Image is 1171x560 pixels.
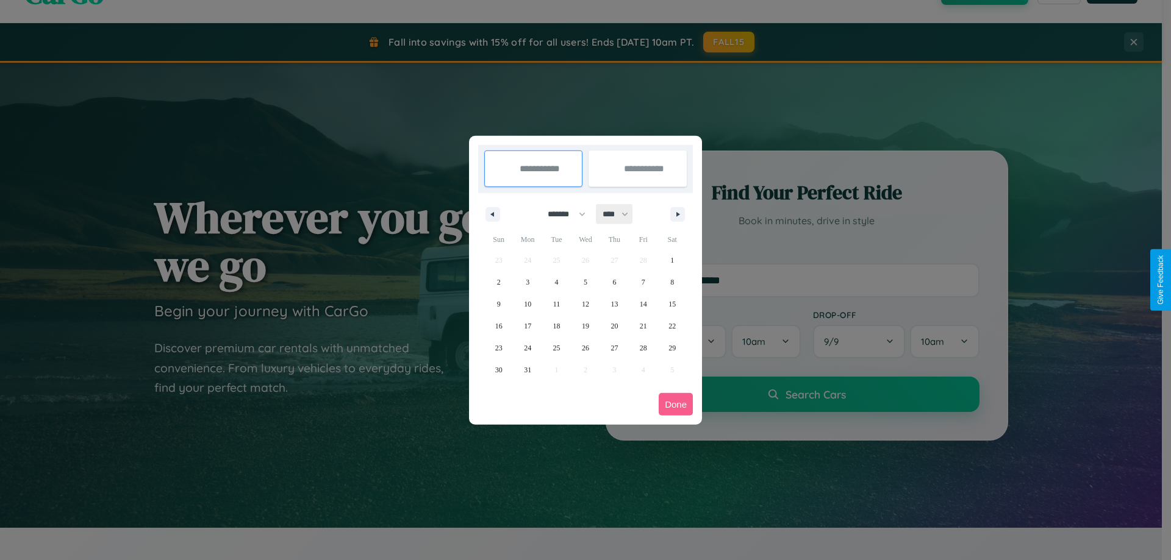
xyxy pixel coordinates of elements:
span: 29 [668,337,676,359]
button: 23 [484,337,513,359]
span: 24 [524,337,531,359]
span: Thu [600,230,629,249]
span: 15 [668,293,676,315]
button: 22 [658,315,687,337]
span: 13 [611,293,618,315]
button: 1 [658,249,687,271]
span: 11 [553,293,560,315]
span: Mon [513,230,542,249]
span: 17 [524,315,531,337]
span: 14 [640,293,647,315]
button: 13 [600,293,629,315]
span: 6 [612,271,616,293]
button: 8 [658,271,687,293]
span: 19 [582,315,589,337]
button: 4 [542,271,571,293]
span: 27 [611,337,618,359]
button: 12 [571,293,600,315]
span: 1 [670,249,674,271]
div: Give Feedback [1156,255,1165,305]
button: 18 [542,315,571,337]
span: Sat [658,230,687,249]
button: 17 [513,315,542,337]
button: 20 [600,315,629,337]
span: 28 [640,337,647,359]
button: 6 [600,271,629,293]
span: Fri [629,230,657,249]
button: 25 [542,337,571,359]
button: 11 [542,293,571,315]
button: 14 [629,293,657,315]
button: 7 [629,271,657,293]
span: 8 [670,271,674,293]
span: 20 [611,315,618,337]
span: 3 [526,271,529,293]
span: 31 [524,359,531,381]
span: Tue [542,230,571,249]
button: 5 [571,271,600,293]
span: 10 [524,293,531,315]
button: 21 [629,315,657,337]
span: Sun [484,230,513,249]
button: 29 [658,337,687,359]
button: 31 [513,359,542,381]
span: 5 [584,271,587,293]
button: 3 [513,271,542,293]
span: 9 [497,293,501,315]
span: 18 [553,315,560,337]
button: 19 [571,315,600,337]
span: 25 [553,337,560,359]
span: Wed [571,230,600,249]
span: 30 [495,359,503,381]
button: 28 [629,337,657,359]
span: 2 [497,271,501,293]
span: 16 [495,315,503,337]
span: 26 [582,337,589,359]
span: 23 [495,337,503,359]
button: 24 [513,337,542,359]
button: 27 [600,337,629,359]
span: 12 [582,293,589,315]
button: 26 [571,337,600,359]
button: 30 [484,359,513,381]
span: 22 [668,315,676,337]
button: 2 [484,271,513,293]
button: 10 [513,293,542,315]
button: 16 [484,315,513,337]
button: 15 [658,293,687,315]
button: Done [659,393,693,416]
span: 7 [642,271,645,293]
span: 21 [640,315,647,337]
span: 4 [555,271,559,293]
button: 9 [484,293,513,315]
